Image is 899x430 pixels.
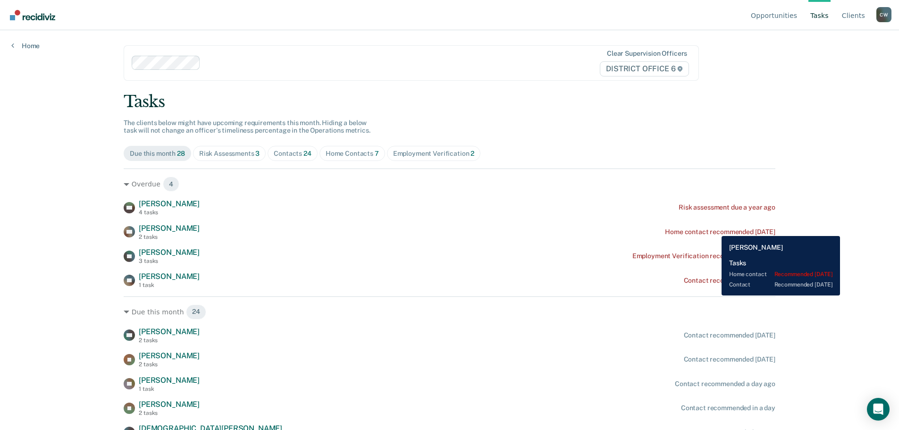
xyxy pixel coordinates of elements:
div: 3 tasks [139,258,200,264]
div: 4 tasks [139,209,200,216]
span: [PERSON_NAME] [139,272,200,281]
div: Employment Verification recommended [DATE] [632,252,775,260]
div: Overdue 4 [124,177,775,192]
span: [PERSON_NAME] [139,224,200,233]
span: DISTRICT OFFICE 6 [600,61,689,76]
div: C W [876,7,891,22]
div: Due this month 24 [124,304,775,320]
img: Recidiviz [10,10,55,20]
span: 24 [303,150,311,157]
a: Home [11,42,40,50]
div: Contact recommended [DATE] [684,331,775,339]
div: Risk Assessments [199,150,260,158]
span: 28 [177,150,185,157]
button: Profile dropdown button [876,7,891,22]
span: 3 [255,150,260,157]
span: [PERSON_NAME] [139,199,200,208]
div: 2 tasks [139,337,200,344]
div: Contact recommended [DATE] [684,355,775,363]
span: The clients below might have upcoming requirements this month. Hiding a below task will not chang... [124,119,370,135]
span: 7 [375,150,379,157]
div: 1 task [139,282,200,288]
div: Risk assessment due a year ago [679,203,775,211]
div: 1 task [139,386,200,392]
div: Contacts [274,150,311,158]
span: 2 [471,150,474,157]
div: Clear supervision officers [607,50,687,58]
div: 2 tasks [139,410,200,416]
div: Contact recommended [DATE] [684,277,775,285]
div: Contact recommended a day ago [675,380,775,388]
div: Tasks [124,92,775,111]
span: [PERSON_NAME] [139,376,200,385]
div: Due this month [130,150,185,158]
span: [PERSON_NAME] [139,351,200,360]
span: 4 [163,177,179,192]
div: Home contact recommended [DATE] [665,228,775,236]
span: [PERSON_NAME] [139,327,200,336]
span: 24 [186,304,206,320]
div: Contact recommended in a day [681,404,775,412]
span: [PERSON_NAME] [139,400,200,409]
div: Open Intercom Messenger [867,398,890,421]
div: 2 tasks [139,361,200,368]
div: 2 tasks [139,234,200,240]
span: [PERSON_NAME] [139,248,200,257]
div: Home Contacts [326,150,379,158]
div: Employment Verification [393,150,475,158]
